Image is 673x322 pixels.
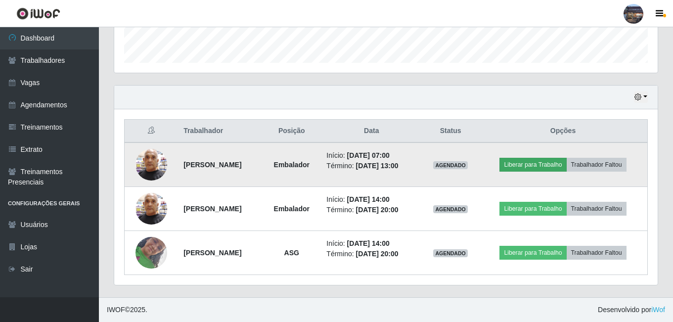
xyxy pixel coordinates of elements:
strong: [PERSON_NAME] [183,249,241,257]
img: 1757074441917.jpeg [135,225,167,281]
a: iWof [651,306,665,314]
button: Liberar para Trabalho [499,246,566,260]
button: Liberar para Trabalho [499,202,566,216]
time: [DATE] 14:00 [347,239,390,247]
time: [DATE] 14:00 [347,195,390,203]
img: 1736890785171.jpeg [135,181,167,237]
time: [DATE] 20:00 [356,206,398,214]
button: Liberar para Trabalho [499,158,566,172]
li: Início: [326,150,416,161]
th: Opções [479,120,647,143]
strong: Embalador [274,205,310,213]
span: AGENDADO [433,205,468,213]
th: Posição [263,120,320,143]
li: Término: [326,161,416,171]
th: Status [422,120,479,143]
img: 1736890785171.jpeg [135,137,167,193]
strong: ASG [284,249,299,257]
span: © 2025 . [107,305,147,315]
li: Término: [326,205,416,215]
button: Trabalhador Faltou [567,158,627,172]
span: AGENDADO [433,249,468,257]
span: AGENDADO [433,161,468,169]
li: Início: [326,238,416,249]
time: [DATE] 20:00 [356,250,398,258]
th: Trabalhador [178,120,263,143]
li: Início: [326,194,416,205]
li: Término: [326,249,416,259]
button: Trabalhador Faltou [567,246,627,260]
img: CoreUI Logo [16,7,60,20]
span: Desenvolvido por [598,305,665,315]
strong: [PERSON_NAME] [183,161,241,169]
strong: Embalador [274,161,310,169]
time: [DATE] 13:00 [356,162,398,170]
strong: [PERSON_NAME] [183,205,241,213]
button: Trabalhador Faltou [567,202,627,216]
th: Data [320,120,422,143]
span: IWOF [107,306,125,314]
time: [DATE] 07:00 [347,151,390,159]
